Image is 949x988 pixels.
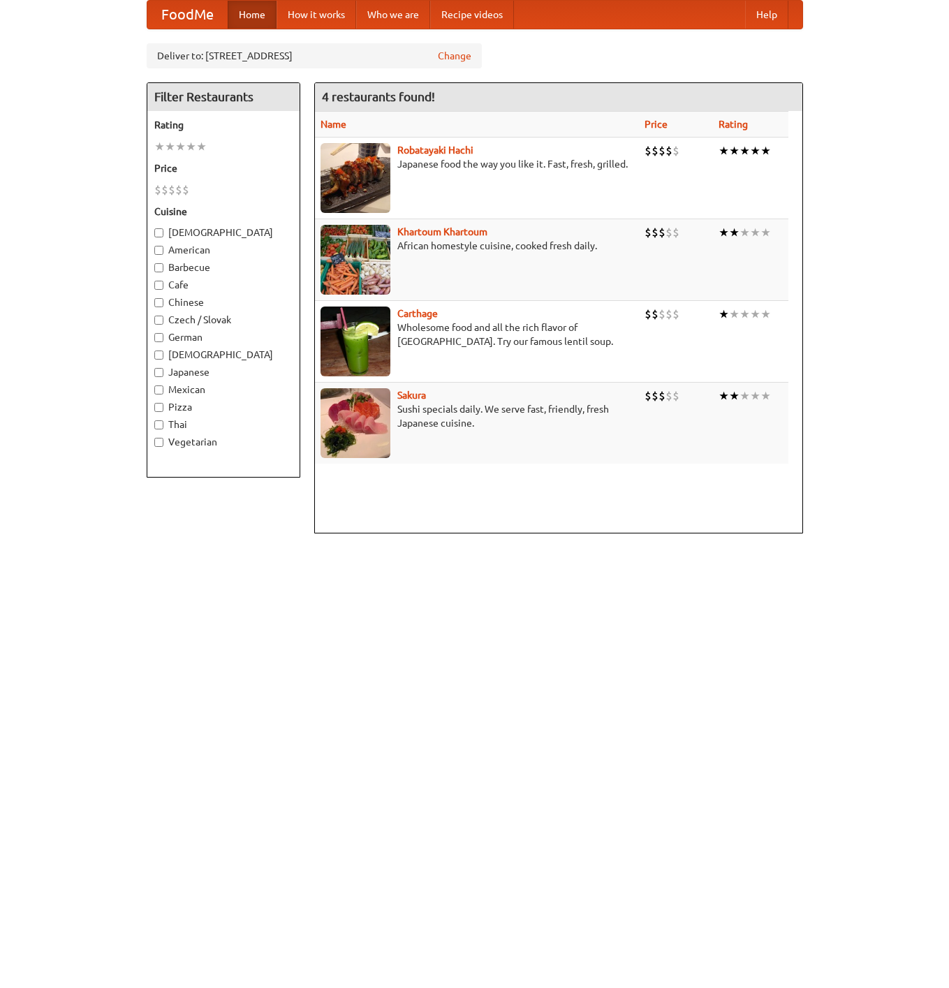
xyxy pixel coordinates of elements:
li: ★ [750,143,760,158]
input: Czech / Slovak [154,316,163,325]
li: ★ [760,388,771,404]
a: Rating [719,119,748,130]
li: $ [659,143,665,158]
li: ★ [165,139,175,154]
li: $ [659,225,665,240]
input: American [154,246,163,255]
li: $ [645,225,652,240]
li: ★ [750,225,760,240]
input: Vegetarian [154,438,163,447]
li: ★ [186,139,196,154]
li: $ [665,388,672,404]
input: Mexican [154,385,163,395]
h5: Cuisine [154,205,293,219]
li: $ [672,307,679,322]
p: Sushi specials daily. We serve fast, friendly, fresh Japanese cuisine. [321,402,633,430]
li: $ [154,182,161,198]
input: Barbecue [154,263,163,272]
a: Carthage [397,308,438,319]
a: Who we are [356,1,430,29]
a: Home [228,1,277,29]
li: $ [652,143,659,158]
li: $ [672,388,679,404]
li: ★ [760,143,771,158]
li: $ [665,225,672,240]
a: Price [645,119,668,130]
li: $ [652,307,659,322]
li: $ [175,182,182,198]
li: $ [645,307,652,322]
p: Japanese food the way you like it. Fast, fresh, grilled. [321,157,633,171]
label: [DEMOGRAPHIC_DATA] [154,348,293,362]
label: Chinese [154,295,293,309]
li: ★ [719,307,729,322]
label: American [154,243,293,257]
li: ★ [719,225,729,240]
li: ★ [740,388,750,404]
li: $ [182,182,189,198]
li: ★ [750,388,760,404]
a: How it works [277,1,356,29]
a: Khartoum Khartoum [397,226,487,237]
label: Mexican [154,383,293,397]
li: ★ [729,388,740,404]
a: Recipe videos [430,1,514,29]
li: ★ [740,225,750,240]
input: Chinese [154,298,163,307]
label: [DEMOGRAPHIC_DATA] [154,226,293,239]
label: Vegetarian [154,435,293,449]
p: African homestyle cuisine, cooked fresh daily. [321,239,633,253]
li: $ [672,143,679,158]
p: Wholesome food and all the rich flavor of [GEOGRAPHIC_DATA]. Try our famous lentil soup. [321,320,633,348]
img: khartoum.jpg [321,225,390,295]
img: sakura.jpg [321,388,390,458]
li: $ [665,307,672,322]
li: $ [645,388,652,404]
a: Help [745,1,788,29]
a: Robatayaki Hachi [397,145,473,156]
li: ★ [729,143,740,158]
li: $ [672,225,679,240]
input: [DEMOGRAPHIC_DATA] [154,351,163,360]
input: [DEMOGRAPHIC_DATA] [154,228,163,237]
li: $ [665,143,672,158]
li: $ [645,143,652,158]
li: $ [168,182,175,198]
li: ★ [740,143,750,158]
ng-pluralize: 4 restaurants found! [322,90,435,103]
a: Name [321,119,346,130]
h4: Filter Restaurants [147,83,300,111]
li: ★ [719,388,729,404]
li: $ [659,388,665,404]
div: Deliver to: [STREET_ADDRESS] [147,43,482,68]
input: Japanese [154,368,163,377]
label: Pizza [154,400,293,414]
li: ★ [760,307,771,322]
li: ★ [196,139,207,154]
label: Japanese [154,365,293,379]
input: Thai [154,420,163,429]
li: $ [652,225,659,240]
a: Sakura [397,390,426,401]
li: $ [652,388,659,404]
label: Thai [154,418,293,432]
li: $ [659,307,665,322]
label: German [154,330,293,344]
li: ★ [740,307,750,322]
img: robatayaki.jpg [321,143,390,213]
label: Czech / Slovak [154,313,293,327]
a: FoodMe [147,1,228,29]
a: Change [438,49,471,63]
label: Barbecue [154,260,293,274]
input: German [154,333,163,342]
h5: Rating [154,118,293,132]
input: Cafe [154,281,163,290]
li: ★ [750,307,760,322]
li: ★ [729,225,740,240]
img: carthage.jpg [321,307,390,376]
li: ★ [719,143,729,158]
label: Cafe [154,278,293,292]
